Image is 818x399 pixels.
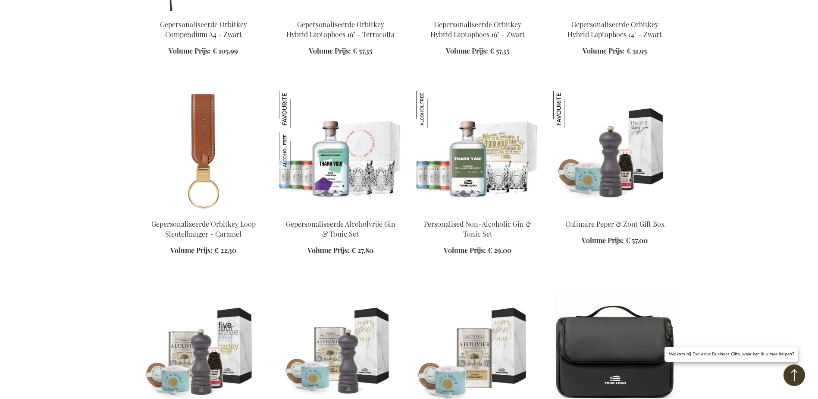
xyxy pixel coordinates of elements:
[279,91,402,212] img: Gepersonaliseerde Alcoholvrije Gin & Tonic Set
[214,246,236,255] span: € 22,30
[416,9,539,17] a: Personalised Orbitkey Hybrid Laptop Sleeve 16" - Black
[279,91,316,128] img: Gepersonaliseerde Alcoholvrije Gin & Tonic Set
[553,91,677,212] img: Culinaire Peper & Zout Gift Box
[279,132,316,169] img: Gepersonaliseerde Alcoholvrije Gin & Tonic Set
[307,246,350,255] span: Volume Prijs:
[142,9,265,17] a: Personalised Orbitkey Compendium A4 - Black
[446,46,488,55] span: Volume Prijs:
[565,219,664,228] a: Culinaire Peper & Zout Gift Box
[430,20,525,39] a: Gepersonaliseerde Orbitkey Hybrid Laptophoes 16" - Zwart
[142,208,265,216] a: Personalised Orbitkey Loop Keychain - Caramel
[286,219,395,238] a: Gepersonaliseerde Alcoholvrije Gin & Tonic Set
[170,246,236,256] a: Volume Prijs: € 22,30
[142,91,265,212] img: Personalised Orbitkey Loop Keychain - Caramel
[567,20,662,39] a: Gepersonaliseerde Orbitkey Hybrid Laptophoes 14" - Zwart
[307,246,373,256] a: Volume Prijs: € 27,80
[353,46,372,55] span: € 57,35
[583,46,647,56] a: Volume Prijs: € 51,95
[416,91,453,128] img: Personalised Non-Alcoholic Gin & Tonic Set
[309,46,372,56] a: Volume Prijs: € 57,35
[553,9,677,17] a: Personalised Orbitkey Hybrid Laptop Sleeve 14" - Black
[213,46,238,55] span: € 105,99
[583,46,625,55] span: Volume Prijs:
[490,46,509,55] span: € 57,35
[626,236,648,245] span: € 57,00
[279,9,402,17] a: Personalised Orbitkey Hybrid Laptop Sleeve 16" - Terracotta
[553,208,677,216] a: Culinaire Peper & Zout Gift Box Culinaire Peper & Zout Gift Box
[169,46,238,56] a: Volume Prijs: € 105,99
[446,46,509,56] a: Volume Prijs: € 57,35
[309,46,351,55] span: Volume Prijs:
[351,246,373,255] span: € 27,80
[582,236,648,246] a: Volume Prijs: € 57,00
[582,236,624,245] span: Volume Prijs:
[170,246,213,255] span: Volume Prijs:
[169,46,211,55] span: Volume Prijs:
[160,20,247,39] a: Gepersonaliseerde Orbitkey Compendium A4 - Zwart
[286,20,395,39] a: Gepersonaliseerde Orbitkey Hybrid Laptophoes 16" - Terracotta
[416,91,539,212] img: Personalised Non-Alcoholic Gin & Tonic Set
[553,91,590,128] img: Culinaire Peper & Zout Gift Box
[279,208,402,216] a: Gepersonaliseerde Alcoholvrije Gin & Tonic Set Gepersonaliseerde Alcoholvrije Gin & Tonic Set Gep...
[627,46,647,55] span: € 51,95
[151,219,256,238] a: Gepersonaliseerde Orbitkey Loop Sleutelhanger - Caramel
